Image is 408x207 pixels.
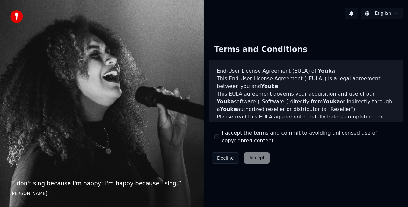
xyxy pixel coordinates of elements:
span: Youka [323,98,340,104]
span: Youka [318,68,335,74]
h3: End-User License Agreement (EULA) of [217,67,395,75]
img: youka [10,10,23,23]
span: Youka [217,98,234,104]
button: Decline [212,152,239,164]
p: This EULA agreement governs your acquisition and use of our software ("Software") directly from o... [217,90,395,113]
p: This End-User License Agreement ("EULA") is a legal agreement between you and [217,75,395,90]
p: “ I don't sing because I'm happy; I'm happy because I sing. ” [10,179,194,188]
span: Youka [304,121,322,127]
p: Please read this EULA agreement carefully before completing the installation process and using th... [217,113,395,144]
span: Youka [220,106,237,112]
label: I accept the terms and commit to avoiding unlicensed use of copyrighted content [222,129,398,145]
span: Youka [261,83,278,89]
footer: [PERSON_NAME] [10,190,194,197]
div: Terms and Conditions [209,39,312,60]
